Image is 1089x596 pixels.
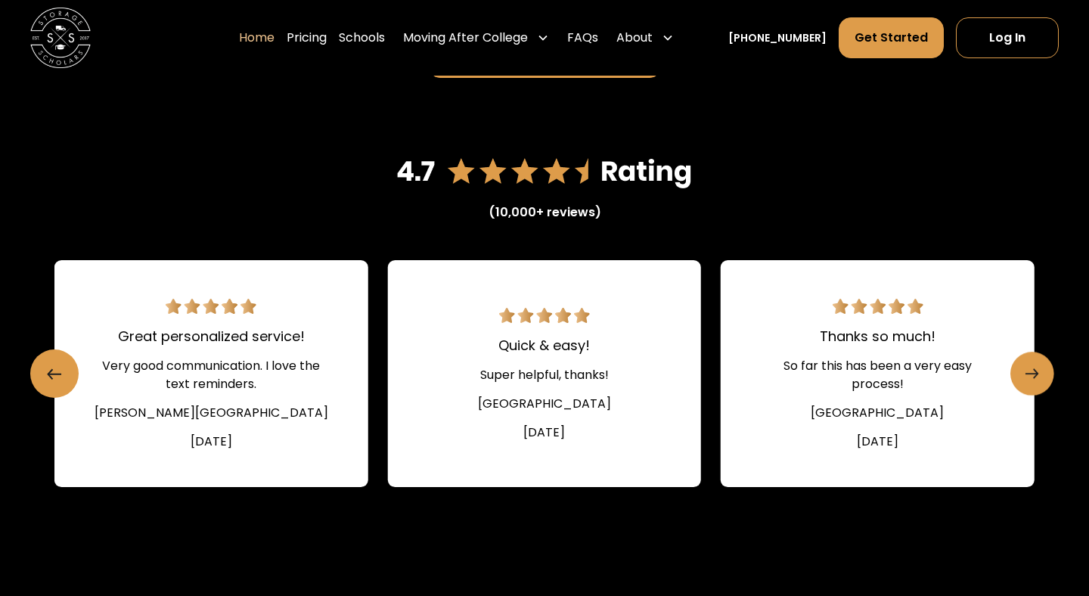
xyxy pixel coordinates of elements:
[956,17,1059,58] a: Log In
[728,30,827,46] a: [PHONE_NUMBER]
[499,308,590,323] img: 5 star review.
[91,357,332,393] div: Very good communication. I love the text reminders.
[480,366,609,384] div: Super helpful, thanks!
[30,349,79,398] a: Previous slide
[166,299,256,314] img: 5 star review.
[403,29,528,47] div: Moving After College
[820,326,935,346] div: Thanks so much!
[567,17,598,59] a: FAQs
[839,17,944,58] a: Get Started
[339,17,385,59] a: Schools
[721,260,1035,487] a: 5 star review.Thanks so much!So far this has been a very easy process![GEOGRAPHIC_DATA][DATE]
[239,17,275,59] a: Home
[757,357,998,393] div: So far this has been a very easy process!
[610,17,680,59] div: About
[1010,352,1054,396] a: Next slide
[30,8,91,68] img: Storage Scholars main logo
[478,395,611,413] div: [GEOGRAPHIC_DATA]
[387,260,701,487] div: 15 / 22
[118,326,305,346] div: Great personalized service!
[54,260,368,487] div: 14 / 22
[811,404,944,422] div: [GEOGRAPHIC_DATA]
[191,433,232,451] div: [DATE]
[832,299,923,314] img: 5 star review.
[396,151,693,191] img: 4.7 star rating on Google reviews.
[387,260,701,487] a: 5 star review.Quick & easy!Super helpful, thanks![GEOGRAPHIC_DATA][DATE]
[721,260,1035,487] div: 16 / 22
[857,433,898,451] div: [DATE]
[489,203,601,222] div: (10,000+ reviews)
[523,424,565,442] div: [DATE]
[498,335,590,355] div: Quick & easy!
[616,29,653,47] div: About
[54,260,368,487] a: 5 star review.Great personalized service!Very good communication. I love the text reminders.[PERS...
[95,404,328,422] div: [PERSON_NAME][GEOGRAPHIC_DATA]
[287,17,327,59] a: Pricing
[397,17,555,59] div: Moving After College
